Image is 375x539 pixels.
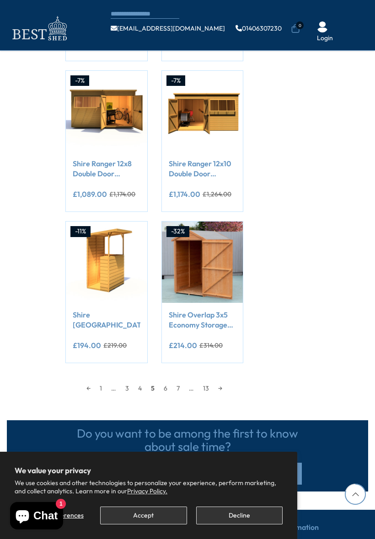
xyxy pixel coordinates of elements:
a: ← [82,381,95,395]
h5: Information [279,523,368,539]
div: -32% [166,226,189,237]
button: Accept [100,507,187,524]
inbox-online-store-chat: Shopify online store chat [7,502,66,532]
del: £1,264.00 [203,191,231,197]
div: -11% [70,226,91,237]
a: 01406307230 [236,25,282,32]
div: -7% [70,75,89,86]
a: Shire [GEOGRAPHIC_DATA] [73,310,140,330]
img: User Icon [317,21,328,32]
del: £314.00 [199,342,223,349]
img: Shire Ranger 12x10 Double Door Premium Pent interlock Shiplap Shed - Best Shed [162,71,243,152]
img: Shire Ranger 12x8 Double Door Premium Pent interlock Shiplap Shed - Best Shed [66,71,147,152]
span: … [184,381,198,395]
a: 13 [198,381,214,395]
button: Decline [196,507,283,524]
h2: We value your privacy [15,466,283,475]
ins: £194.00 [73,342,101,349]
a: Shire Overlap 3x5 Economy Storage Shed [169,310,236,330]
a: 3 [121,381,134,395]
img: Shire Overlap 3x5 Economy Storage Shed - Best Shed [162,222,243,302]
a: Shire Ranger 12x8 Double Door Premium Pent interlock Shiplap Shed [73,159,140,179]
a: 1 [95,381,107,395]
span: 5 [146,381,159,395]
a: 7 [172,381,184,395]
p: We use cookies and other technologies to personalize your experience, perform marketing, and coll... [15,479,283,495]
a: 4 [134,381,146,395]
span: … [107,381,121,395]
ins: £1,089.00 [73,190,107,198]
ins: £1,174.00 [169,190,200,198]
a: [EMAIL_ADDRESS][DOMAIN_NAME] [111,25,225,32]
div: -7% [166,75,185,86]
a: 0 [291,24,300,33]
a: 6 [159,381,172,395]
a: Login [317,34,333,43]
a: Privacy Policy. [127,487,167,495]
img: logo [7,14,71,43]
del: £219.00 [103,342,127,349]
h3: Do you want to be among the first to know about sale time? [73,427,302,453]
ins: £214.00 [169,342,197,349]
img: Shire Tiki Garden Bar - Best Shed [66,222,147,302]
span: 0 [296,21,304,29]
del: £1,174.00 [109,191,135,197]
a: → [214,381,227,395]
a: Shire Ranger 12x10 Double Door Premium Pent interlock Shiplap Shed [169,159,236,179]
